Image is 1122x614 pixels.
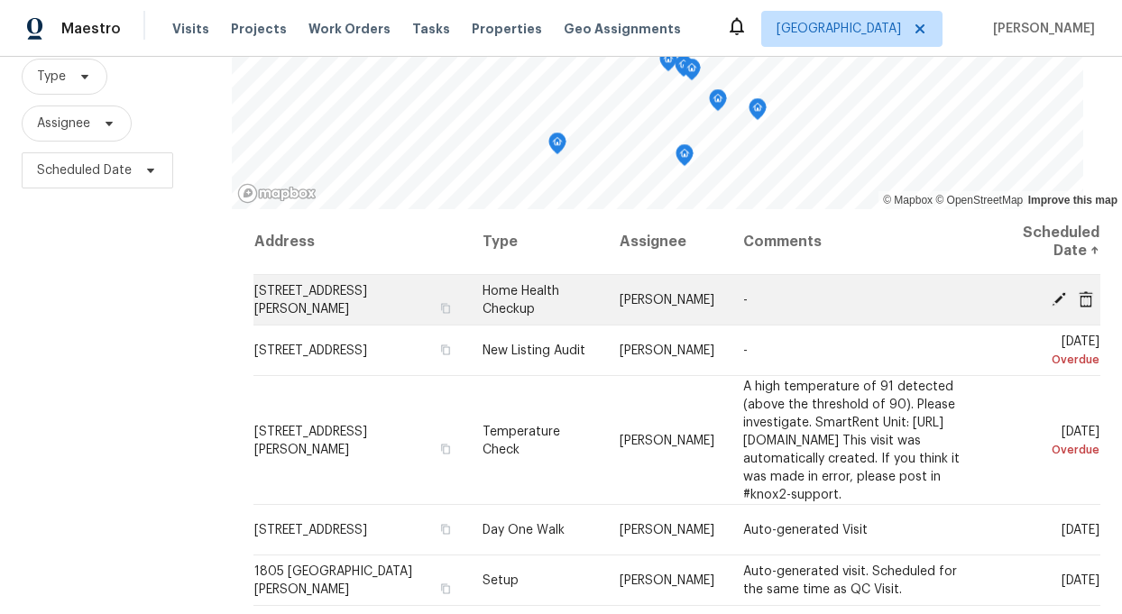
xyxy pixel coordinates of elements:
[1062,524,1099,536] span: [DATE]
[729,209,983,275] th: Comments
[483,425,560,455] span: Temperature Check
[935,194,1023,206] a: OpenStreetMap
[37,68,66,86] span: Type
[564,20,681,38] span: Geo Assignments
[483,524,565,536] span: Day One Walk
[254,425,367,455] span: [STREET_ADDRESS][PERSON_NAME]
[997,351,1099,369] div: Overdue
[659,50,677,78] div: Map marker
[254,344,367,357] span: [STREET_ADDRESS]
[743,565,957,596] span: Auto-generated visit. Scheduled for the same time as QC Visit.
[37,115,90,133] span: Assignee
[620,574,714,587] span: [PERSON_NAME]
[997,425,1099,458] span: [DATE]
[1045,290,1072,307] span: Edit
[254,285,367,316] span: [STREET_ADDRESS][PERSON_NAME]
[437,300,454,316] button: Copy Address
[437,440,454,456] button: Copy Address
[1072,290,1099,307] span: Cancel
[743,524,868,536] span: Auto-generated Visit
[437,581,454,597] button: Copy Address
[237,183,317,204] a: Mapbox homepage
[254,524,367,536] span: [STREET_ADDRESS]
[982,209,1100,275] th: Scheduled Date ↑
[676,144,694,172] div: Map marker
[37,161,132,179] span: Scheduled Date
[743,344,748,357] span: -
[605,209,729,275] th: Assignee
[483,574,519,587] span: Setup
[483,285,559,316] span: Home Health Checkup
[548,133,566,160] div: Map marker
[61,20,121,38] span: Maestro
[172,20,209,38] span: Visits
[1028,194,1117,206] a: Improve this map
[883,194,933,206] a: Mapbox
[437,521,454,537] button: Copy Address
[620,294,714,307] span: [PERSON_NAME]
[620,524,714,536] span: [PERSON_NAME]
[749,98,767,126] div: Map marker
[743,294,748,307] span: -
[253,209,468,275] th: Address
[683,59,701,87] div: Map marker
[437,342,454,358] button: Copy Address
[986,20,1095,38] span: [PERSON_NAME]
[709,89,727,117] div: Map marker
[483,344,585,357] span: New Listing Audit
[777,20,901,38] span: [GEOGRAPHIC_DATA]
[620,344,714,357] span: [PERSON_NAME]
[997,335,1099,369] span: [DATE]
[472,20,542,38] span: Properties
[1062,574,1099,587] span: [DATE]
[997,440,1099,458] div: Overdue
[412,23,450,35] span: Tasks
[620,434,714,446] span: [PERSON_NAME]
[231,20,287,38] span: Projects
[254,565,412,596] span: 1805 [GEOGRAPHIC_DATA][PERSON_NAME]
[743,380,960,500] span: A high temperature of 91 detected (above the threshold of 90). Please investigate. SmartRent Unit...
[468,209,604,275] th: Type
[308,20,391,38] span: Work Orders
